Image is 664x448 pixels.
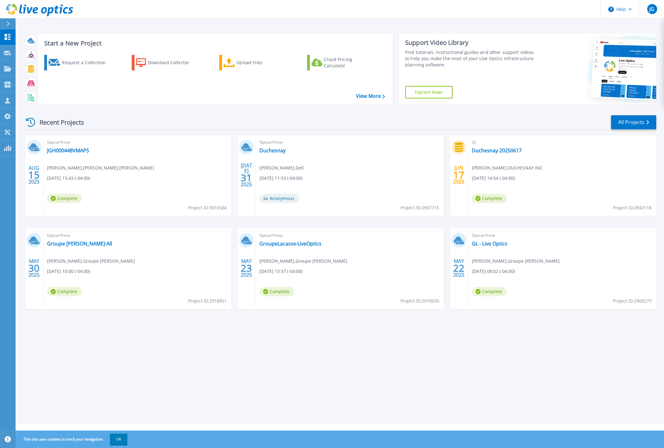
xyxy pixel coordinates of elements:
span: Anonymous [259,194,299,203]
div: [DATE] 2025 [240,164,252,186]
span: Optical Prime [259,232,440,239]
a: Download Collector [132,55,201,70]
span: SC [472,139,652,146]
a: JGH000448VMAPS [47,147,89,154]
span: Project ID: 2997715 [401,204,439,211]
span: [PERSON_NAME] , DUCHESNAY INC [472,164,543,171]
span: 22 [453,265,464,271]
span: [PERSON_NAME] , Groupe [PERSON_NAME] [472,258,560,265]
span: [DATE] 10:00 (-04:00) [47,268,90,275]
div: Upload Files [236,56,286,69]
div: Request a Collection [62,56,112,69]
div: Cloud Pricing Calculator [324,56,374,69]
a: All Projects [611,115,656,129]
div: Support Video Library [405,39,537,47]
a: Duchesnay 20250617 [472,147,522,154]
a: GL - Live Optics [472,241,507,247]
h3: Start a New Project [44,40,385,47]
span: 15 [28,172,40,178]
span: 23 [241,265,252,271]
a: Request a Collection [44,55,114,70]
span: [PERSON_NAME] , Groupe [PERSON_NAME] [47,258,135,265]
span: Project ID: 2910030 [401,298,439,304]
button: OK [110,434,127,445]
div: MAY 2025 [453,257,465,279]
span: Optical Prime [47,139,228,146]
span: [DATE] 14:54 (-04:00) [472,175,515,182]
a: GroupeLacasse-LiveOptics [259,241,321,247]
span: [PERSON_NAME] , [PERSON_NAME].[PERSON_NAME] [47,164,154,171]
span: Complete [472,194,507,203]
div: Find tutorials, instructional guides and other support videos to help you make the most of your L... [405,49,537,68]
span: Optical Prime [472,232,652,239]
a: Explore Now! [405,86,453,98]
span: Project ID: 2908273 [613,298,652,304]
span: JG [649,7,654,12]
span: 31 [241,175,252,180]
span: [DATE] 11:33 (-04:00) [259,175,302,182]
span: Project ID: 3016504 [188,204,227,211]
a: Upload Files [219,55,289,70]
a: Cloud Pricing Calculator [307,55,377,70]
a: View More [356,93,385,99]
div: MAY 2025 [240,257,252,279]
span: Optical Prime [259,139,440,146]
div: MAY 2025 [28,257,40,279]
span: [DATE] 08:02 (-04:00) [472,268,515,275]
a: Groupe [PERSON_NAME]-All [47,241,112,247]
div: Recent Projects [24,115,92,130]
span: 30 [28,265,40,271]
div: AUG 2025 [28,164,40,186]
span: Project ID: 2942118 [613,204,652,211]
span: [DATE] 15:43 (-04:00) [47,175,90,182]
span: Optical Prime [47,232,228,239]
span: Project ID: 2918851 [188,298,227,304]
span: Complete [47,194,82,203]
span: This site uses cookies to track your navigation. [17,434,127,445]
span: [PERSON_NAME] , Groupe [PERSON_NAME] [259,258,347,265]
span: [DATE] 13:37 (-04:00) [259,268,302,275]
span: Complete [472,287,507,296]
span: [PERSON_NAME] , Dell [259,164,304,171]
span: Complete [259,287,294,296]
span: 17 [453,172,464,178]
span: Complete [47,287,82,296]
a: Duchesnay [259,147,286,154]
div: Download Collector [148,56,198,69]
div: JUN 2025 [453,164,465,186]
